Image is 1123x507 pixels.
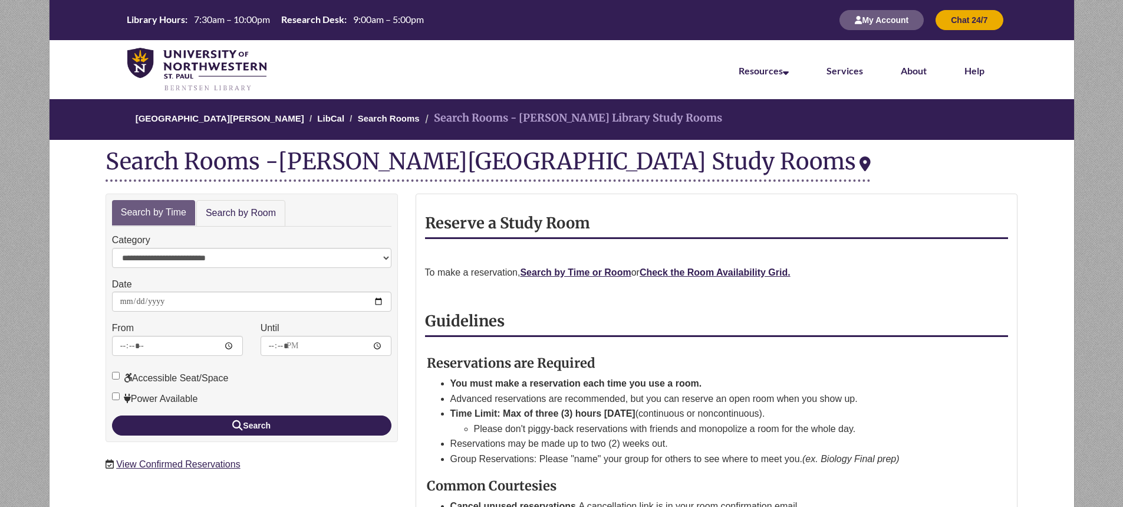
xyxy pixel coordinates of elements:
label: Date [112,277,132,292]
label: From [112,320,134,336]
label: Accessible Seat/Space [112,371,229,386]
strong: Reserve a Study Room [425,214,590,233]
a: Search by Room [196,200,285,227]
a: View Confirmed Reservations [116,459,240,469]
img: UNWSP Library Logo [127,48,267,92]
label: Power Available [112,391,198,407]
strong: Time Limit: Max of three (3) hours [DATE] [450,408,635,418]
th: Research Desk: [276,13,348,26]
a: Chat 24/7 [936,15,1003,25]
a: Search by Time or Room [520,267,631,277]
table: Hours Today [122,13,429,26]
li: Group Reservations: Please "name" your group for others to see where to meet you. [450,452,980,467]
button: Chat 24/7 [936,10,1003,30]
nav: Breadcrumb [23,99,1100,140]
a: Resources [739,65,789,76]
li: Reservations may be made up to two (2) weeks out. [450,436,980,452]
div: Search Rooms - [106,149,871,182]
span: 9:00am – 5:00pm [353,14,424,25]
label: Category [112,233,150,248]
a: Hours Today [122,13,429,27]
div: [PERSON_NAME][GEOGRAPHIC_DATA] Study Rooms [278,147,871,175]
strong: Reservations are Required [427,355,595,371]
button: My Account [839,10,924,30]
a: [GEOGRAPHIC_DATA][PERSON_NAME] [136,113,304,123]
a: LibCal [317,113,344,123]
a: My Account [839,15,924,25]
input: Accessible Seat/Space [112,372,120,380]
strong: Common Courtesies [427,477,556,494]
p: To make a reservation, or [425,265,1009,280]
a: Services [826,65,863,76]
li: (continuous or noncontinuous). [450,406,980,436]
input: Power Available [112,392,120,400]
th: Library Hours: [122,13,189,26]
a: Search Rooms [358,113,420,123]
a: Check the Room Availability Grid. [640,267,791,277]
em: (ex. Biology Final prep) [802,454,900,464]
label: Until [261,320,279,336]
li: Advanced reservations are recommended, but you can reserve an open room when you show up. [450,391,980,407]
strong: Guidelines [425,312,505,331]
strong: You must make a reservation each time you use a room. [450,378,702,388]
a: Search by Time [112,200,195,225]
li: Please don't piggy-back reservations with friends and monopolize a room for the whole day. [474,421,980,437]
span: 7:30am – 10:00pm [194,14,270,25]
button: Search [112,416,391,436]
a: Help [964,65,984,76]
li: Search Rooms - [PERSON_NAME] Library Study Rooms [422,110,722,127]
a: About [901,65,927,76]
